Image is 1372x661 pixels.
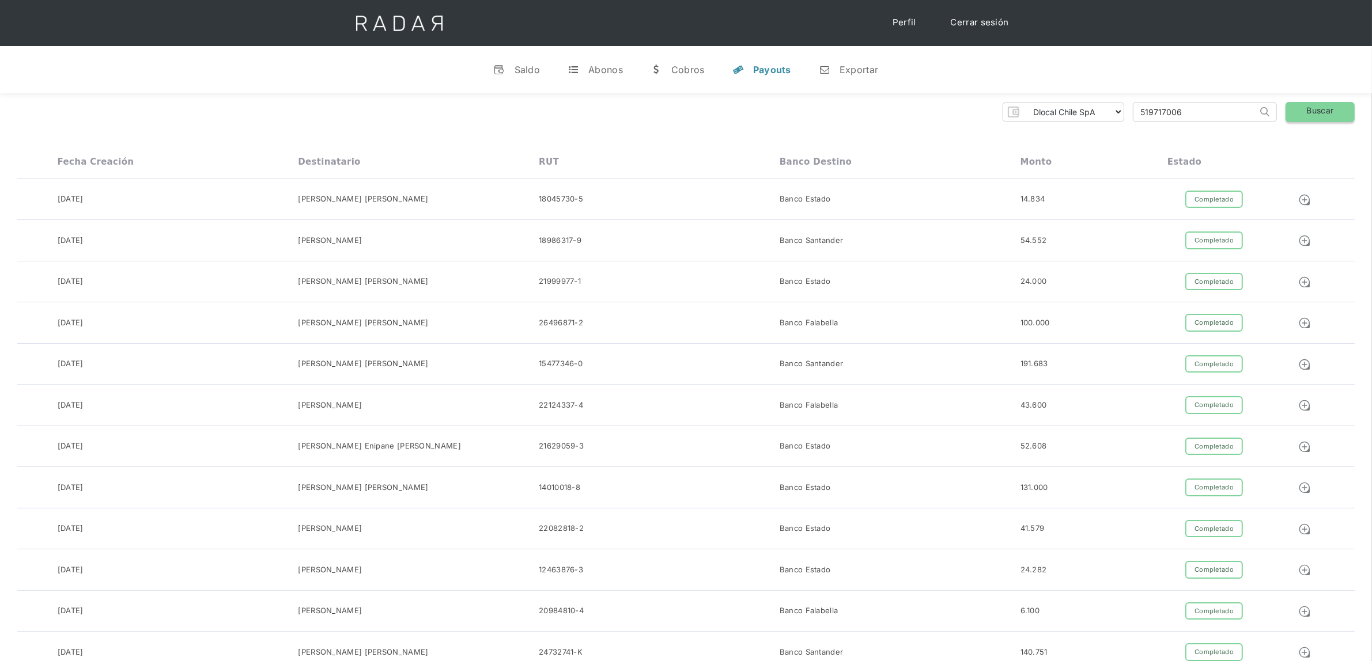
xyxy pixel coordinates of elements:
[1021,564,1047,576] div: 24.282
[298,400,362,411] div: [PERSON_NAME]
[1185,231,1243,249] div: Completado
[58,276,84,287] div: [DATE]
[1298,523,1311,535] img: Detalle
[1298,358,1311,371] img: Detalle
[58,523,84,534] div: [DATE]
[1021,440,1047,452] div: 52.608
[753,64,791,75] div: Payouts
[780,317,838,329] div: Banco Falabella
[1298,399,1311,412] img: Detalle
[1021,317,1050,329] div: 100.000
[780,193,831,205] div: Banco Estado
[539,605,584,617] div: 20984810-4
[539,564,583,576] div: 12463876-3
[58,400,84,411] div: [DATE]
[298,440,461,452] div: [PERSON_NAME] Enipane [PERSON_NAME]
[780,157,852,167] div: Banco destino
[1185,602,1243,620] div: Completado
[58,157,134,167] div: Fecha creación
[58,440,84,452] div: [DATE]
[881,12,928,34] a: Perfil
[1298,440,1311,453] img: Detalle
[732,64,744,75] div: y
[780,235,844,246] div: Banco Santander
[840,64,878,75] div: Exportar
[780,564,831,576] div: Banco Estado
[539,358,583,370] div: 15477346-0
[1021,400,1047,411] div: 43.600
[1298,234,1311,247] img: Detalle
[780,440,831,452] div: Banco Estado
[58,317,84,329] div: [DATE]
[1167,157,1201,167] div: Estado
[939,12,1021,34] a: Cerrar sesión
[1021,235,1047,246] div: 54.552
[588,64,623,75] div: Abonos
[539,647,583,658] div: 24732741-K
[494,64,505,75] div: v
[58,235,84,246] div: [DATE]
[58,358,84,370] div: [DATE]
[58,193,84,205] div: [DATE]
[780,400,838,411] div: Banco Falabella
[780,358,844,370] div: Banco Santander
[298,235,362,246] div: [PERSON_NAME]
[780,647,844,658] div: Banco Santander
[1021,482,1048,493] div: 131.000
[1021,605,1040,617] div: 6.100
[1185,561,1243,579] div: Completado
[1021,523,1045,534] div: 41.579
[1185,396,1243,414] div: Completado
[780,523,831,534] div: Banco Estado
[298,564,362,576] div: [PERSON_NAME]
[298,523,362,534] div: [PERSON_NAME]
[1185,273,1243,291] div: Completado
[539,276,581,287] div: 21999977-1
[1185,520,1243,538] div: Completado
[1185,478,1243,496] div: Completado
[1021,358,1048,370] div: 191.683
[298,276,428,287] div: [PERSON_NAME] [PERSON_NAME]
[1185,643,1243,661] div: Completado
[539,317,583,329] div: 26496871-2
[819,64,830,75] div: n
[1133,102,1257,121] input: Busca por ID
[1185,191,1243,208] div: Completado
[1021,276,1047,287] div: 24.000
[58,647,84,658] div: [DATE]
[780,276,831,287] div: Banco Estado
[298,193,428,205] div: [PERSON_NAME] [PERSON_NAME]
[539,482,580,493] div: 14010018-8
[58,564,84,576] div: [DATE]
[568,64,579,75] div: t
[1185,314,1243,332] div: Completado
[1003,102,1124,122] form: Form
[539,440,584,452] div: 21629059-3
[515,64,541,75] div: Saldo
[1185,438,1243,455] div: Completado
[1021,647,1048,658] div: 140.751
[539,523,584,534] div: 22082818-2
[1298,605,1311,618] img: Detalle
[1298,564,1311,576] img: Detalle
[58,482,84,493] div: [DATE]
[58,605,84,617] div: [DATE]
[651,64,662,75] div: w
[1298,193,1311,206] img: Detalle
[298,157,360,167] div: Destinatario
[1021,193,1045,205] div: 14.834
[298,647,428,658] div: [PERSON_NAME] [PERSON_NAME]
[780,605,838,617] div: Banco Falabella
[1021,157,1052,167] div: Monto
[539,193,583,205] div: 18045730-5
[780,482,831,493] div: Banco Estado
[1286,102,1355,122] a: Buscar
[298,317,428,329] div: [PERSON_NAME] [PERSON_NAME]
[539,157,559,167] div: RUT
[298,482,428,493] div: [PERSON_NAME] [PERSON_NAME]
[298,605,362,617] div: [PERSON_NAME]
[1298,481,1311,494] img: Detalle
[1298,317,1311,329] img: Detalle
[298,358,428,370] div: [PERSON_NAME] [PERSON_NAME]
[539,235,581,246] div: 18986317-9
